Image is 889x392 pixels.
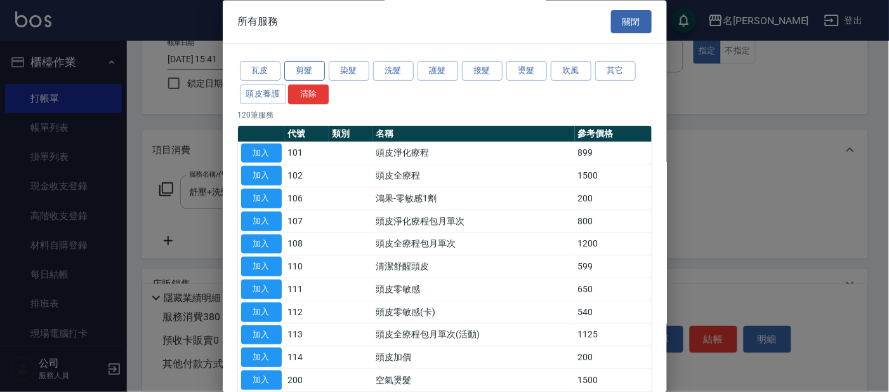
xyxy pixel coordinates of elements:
[241,144,282,163] button: 加入
[575,142,652,165] td: 899
[241,212,282,231] button: 加入
[373,278,575,301] td: 頭皮零敏感
[285,346,329,369] td: 114
[373,142,575,165] td: 頭皮淨化療程
[285,210,329,233] td: 107
[285,255,329,278] td: 110
[241,371,282,391] button: 加入
[575,346,652,369] td: 200
[373,324,575,347] td: 頭皮全療程包月單次(活動)
[285,278,329,301] td: 111
[611,10,652,34] button: 關閉
[241,189,282,209] button: 加入
[575,165,652,187] td: 1500
[373,126,575,142] th: 名稱
[575,233,652,256] td: 1200
[329,62,369,81] button: 染髮
[373,62,414,81] button: 洗髮
[240,62,280,81] button: 瓦皮
[285,301,329,324] td: 112
[373,369,575,392] td: 空氣燙髮
[285,187,329,210] td: 106
[373,346,575,369] td: 頭皮加價
[575,369,652,392] td: 1500
[241,302,282,322] button: 加入
[285,233,329,256] td: 108
[285,142,329,165] td: 101
[241,234,282,254] button: 加入
[238,109,652,121] p: 120 筆服務
[373,301,575,324] td: 頭皮零敏感(卡)
[241,348,282,368] button: 加入
[373,233,575,256] td: 頭皮全療程包月單次
[575,187,652,210] td: 200
[241,257,282,277] button: 加入
[285,324,329,347] td: 113
[462,62,503,81] button: 接髮
[241,280,282,300] button: 加入
[373,210,575,233] td: 頭皮淨化療程包月單次
[238,15,279,28] span: 所有服務
[575,126,652,142] th: 參考價格
[575,324,652,347] td: 1125
[595,62,636,81] button: 其它
[285,126,329,142] th: 代號
[288,84,329,104] button: 清除
[506,62,547,81] button: 燙髮
[418,62,458,81] button: 護髮
[285,165,329,187] td: 102
[284,62,325,81] button: 剪髮
[373,187,575,210] td: 鴻果-零敏感1劑
[373,255,575,278] td: 清潔舒醒頭皮
[575,301,652,324] td: 540
[329,126,373,142] th: 類別
[241,325,282,345] button: 加入
[575,210,652,233] td: 800
[575,255,652,278] td: 599
[551,62,591,81] button: 吹風
[241,166,282,186] button: 加入
[575,278,652,301] td: 650
[373,165,575,187] td: 頭皮全療程
[240,84,287,104] button: 頭皮養護
[285,369,329,392] td: 200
